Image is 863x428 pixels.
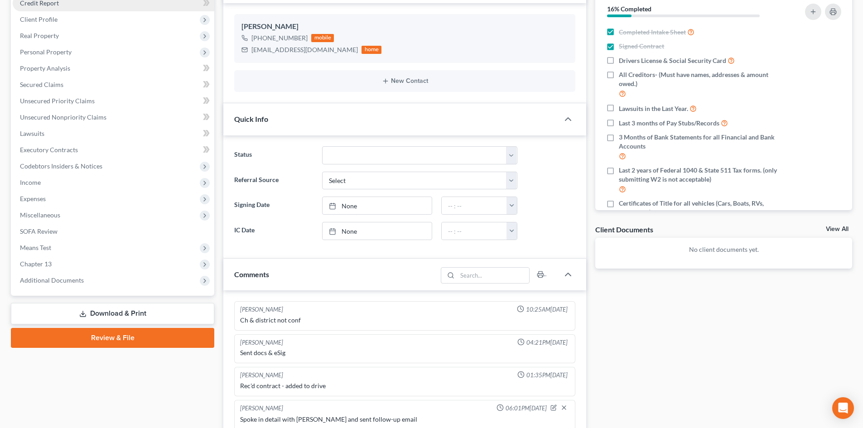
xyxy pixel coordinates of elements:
[619,199,780,217] span: Certificates of Title for all vehicles (Cars, Boats, RVs, ATVs, Ect...) If its in your name, we n...
[13,223,214,240] a: SOFA Review
[619,133,780,151] span: 3 Months of Bank Statements for all Financial and Bank Accounts
[526,305,568,314] span: 10:25AM[DATE]
[619,56,726,65] span: Drivers License & Social Security Card
[13,93,214,109] a: Unsecured Priority Claims
[458,268,530,283] input: Search...
[20,276,84,284] span: Additional Documents
[20,146,78,154] span: Executory Contracts
[13,60,214,77] a: Property Analysis
[619,70,780,88] span: All Creditors- (Must have names, addresses & amount owed.)
[240,381,569,390] div: Rec'd contract - added to drive
[240,415,569,424] div: Spoke in detail with [PERSON_NAME] and sent follow-up email
[13,109,214,125] a: Unsecured Nonpriority Claims
[241,21,568,32] div: [PERSON_NAME]
[13,142,214,158] a: Executory Contracts
[240,305,283,314] div: [PERSON_NAME]
[251,34,308,43] div: [PHONE_NUMBER]
[619,42,664,51] span: Signed Contract
[607,5,651,13] strong: 16% Completed
[20,113,106,121] span: Unsecured Nonpriority Claims
[11,303,214,324] a: Download & Print
[230,197,317,215] label: Signing Date
[323,222,432,240] a: None
[20,81,63,88] span: Secured Claims
[442,197,507,214] input: -- : --
[362,46,381,54] div: home
[20,178,41,186] span: Income
[240,404,283,413] div: [PERSON_NAME]
[230,172,317,190] label: Referral Source
[603,245,845,254] p: No client documents yet.
[526,338,568,347] span: 04:21PM[DATE]
[442,222,507,240] input: -- : --
[526,371,568,380] span: 01:35PM[DATE]
[595,225,653,234] div: Client Documents
[240,371,283,380] div: [PERSON_NAME]
[20,97,95,105] span: Unsecured Priority Claims
[323,197,432,214] a: None
[20,211,60,219] span: Miscellaneous
[241,77,568,85] button: New Contact
[20,162,102,170] span: Codebtors Insiders & Notices
[619,119,719,128] span: Last 3 months of Pay Stubs/Records
[20,130,44,137] span: Lawsuits
[240,348,569,357] div: Sent docs & eSig
[20,32,59,39] span: Real Property
[230,146,317,164] label: Status
[20,244,51,251] span: Means Test
[20,15,58,23] span: Client Profile
[234,115,268,123] span: Quick Info
[311,34,334,42] div: mobile
[240,316,569,325] div: Ch & district not conf
[506,404,547,413] span: 06:01PM[DATE]
[20,195,46,202] span: Expenses
[251,45,358,54] div: [EMAIL_ADDRESS][DOMAIN_NAME]
[240,338,283,347] div: [PERSON_NAME]
[234,270,269,279] span: Comments
[832,397,854,419] div: Open Intercom Messenger
[20,64,70,72] span: Property Analysis
[20,227,58,235] span: SOFA Review
[619,166,780,184] span: Last 2 years of Federal 1040 & State 511 Tax forms. (only submitting W2 is not acceptable)
[20,48,72,56] span: Personal Property
[619,104,688,113] span: Lawsuits in the Last Year.
[13,77,214,93] a: Secured Claims
[13,125,214,142] a: Lawsuits
[826,226,849,232] a: View All
[11,328,214,348] a: Review & File
[230,222,317,240] label: IC Date
[619,28,686,37] span: Completed Intake Sheet
[20,260,52,268] span: Chapter 13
